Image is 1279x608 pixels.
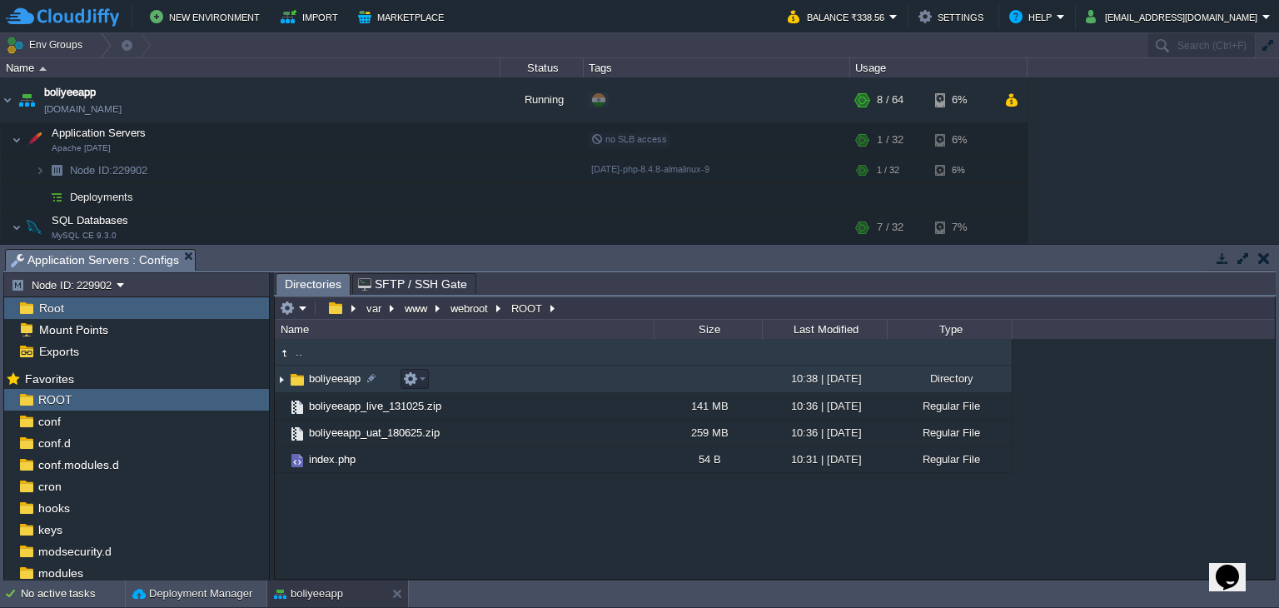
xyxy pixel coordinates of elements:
button: ROOT [509,301,546,316]
button: Balance ₹338.56 [788,7,889,27]
a: boliyeeapp_uat_180625.zip [306,426,442,440]
div: 6% [935,157,989,183]
a: Deployments [68,190,136,204]
div: 6% [935,77,989,122]
div: 259 MB [654,420,762,446]
button: Env Groups [6,33,88,57]
a: .. [293,345,305,359]
a: cron [35,479,64,494]
span: Favorites [22,371,77,386]
div: No active tasks [21,581,125,607]
img: AMDAwAAAACH5BAEAAAAALAAAAAABAAEAAAICRAEAOw== [275,366,288,392]
div: Name [276,320,654,339]
img: AMDAwAAAACH5BAEAAAAALAAAAAABAAEAAAICRAEAOw== [12,123,22,157]
span: Directories [285,274,341,295]
img: AMDAwAAAACH5BAEAAAAALAAAAAABAAEAAAICRAEAOw== [22,123,46,157]
img: AMDAwAAAACH5BAEAAAAALAAAAAABAAEAAAICRAEAOw== [45,184,68,210]
img: AMDAwAAAACH5BAEAAAAALAAAAAABAAEAAAICRAEAOw== [1,77,14,122]
a: boliyeeapp [306,371,363,386]
img: AMDAwAAAACH5BAEAAAAALAAAAAABAAEAAAICRAEAOw== [275,420,288,446]
img: AMDAwAAAACH5BAEAAAAALAAAAAABAAEAAAICRAEAOw== [288,425,306,443]
div: Last Modified [764,320,887,339]
a: Root [36,301,67,316]
a: conf [35,414,63,429]
div: Regular File [887,446,1012,472]
div: 1 / 32 [877,157,899,183]
div: 10:36 | [DATE] [762,420,887,446]
img: AMDAwAAAACH5BAEAAAAALAAAAAABAAEAAAICRAEAOw== [288,451,306,470]
img: AMDAwAAAACH5BAEAAAAALAAAAAABAAEAAAICRAEAOw== [15,77,38,122]
span: conf.modules.d [35,457,122,472]
div: 1 / 32 [877,123,903,157]
span: index.php [306,452,358,466]
button: var [364,301,386,316]
div: Directory [887,366,1012,391]
a: Node ID:229902 [68,163,150,177]
img: AMDAwAAAACH5BAEAAAAALAAAAAABAAEAAAICRAEAOw== [288,398,306,416]
img: CloudJiffy [6,7,119,27]
span: no SLB access [591,134,667,144]
img: AMDAwAAAACH5BAEAAAAALAAAAAABAAEAAAICRAEAOw== [12,211,22,244]
a: keys [35,522,65,537]
a: Exports [36,344,82,359]
div: Usage [851,58,1027,77]
div: Name [2,58,500,77]
div: 54 B [654,446,762,472]
img: AMDAwAAAACH5BAEAAAAALAAAAAABAAEAAAICRAEAOw== [275,393,288,419]
img: AMDAwAAAACH5BAEAAAAALAAAAAABAAEAAAICRAEAOw== [22,211,46,244]
button: Node ID: 229902 [11,277,117,292]
img: AMDAwAAAACH5BAEAAAAALAAAAAABAAEAAAICRAEAOw== [275,446,288,472]
button: webroot [448,301,492,316]
button: boliyeeapp [274,586,343,602]
button: Deployment Manager [132,586,252,602]
button: Marketplace [358,7,449,27]
a: conf.d [35,436,73,451]
iframe: chat widget [1209,541,1262,591]
div: Regular File [887,420,1012,446]
span: SQL Databases [50,213,131,227]
div: Regular File [887,393,1012,419]
span: MySQL CE 9.3.0 [52,231,117,241]
a: Mount Points [36,322,111,337]
button: New Environment [150,7,265,27]
button: Help [1009,7,1057,27]
a: [DOMAIN_NAME] [44,101,122,117]
div: 141 MB [654,393,762,419]
a: ROOT [35,392,75,407]
div: 6% [935,123,989,157]
button: Import [281,7,343,27]
a: modules [35,566,86,581]
span: Node ID: [70,164,112,177]
a: SQL DatabasesMySQL CE 9.3.0 [50,214,131,227]
div: 10:36 | [DATE] [762,393,887,419]
span: Apache [DATE] [52,143,111,153]
a: modsecurity.d [35,544,114,559]
div: 8 / 64 [877,77,903,122]
input: Click to enter the path [275,297,1275,320]
span: Application Servers : Configs [11,250,179,271]
a: boliyeeapp [44,84,96,101]
div: Size [655,320,762,339]
div: Tags [585,58,849,77]
a: boliyeeapp_live_131025.zip [306,399,444,413]
a: Application ServersApache [DATE] [50,127,148,139]
a: Favorites [22,372,77,386]
div: 7 / 32 [877,211,903,244]
a: hooks [35,501,72,516]
div: Status [501,58,583,77]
